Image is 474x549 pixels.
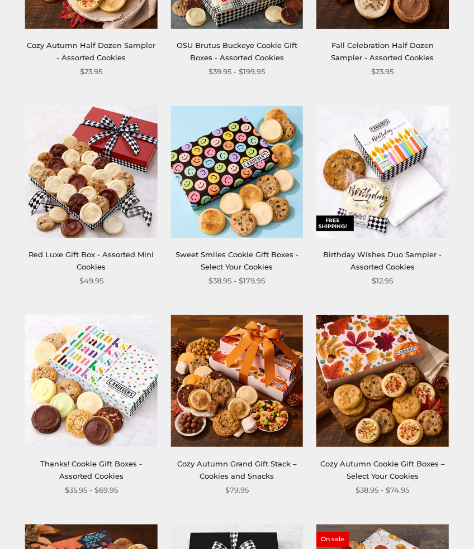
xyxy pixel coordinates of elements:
[80,66,102,78] span: $23.95
[225,484,249,496] span: $79.95
[177,459,297,480] a: Cozy Autumn Grand Gift Stack – Cookies and Snacks
[29,250,154,271] a: Red Luxe Gift Box - Assorted Mini Cookies
[316,315,449,447] img: Cozy Autumn Cookie Gift Boxes – Select Your Cookies
[355,484,409,496] span: $38.95 - $74.95
[25,106,158,238] img: Red Luxe Gift Box - Assorted Mini Cookies
[208,66,265,78] span: $39.95 - $199.95
[331,41,434,61] a: Fall Celebration Half Dozen Sampler - Assorted Cookies
[177,41,297,61] a: OSU Brutus Buckeye Cookie Gift Boxes - Assorted Cookies
[79,275,103,287] span: $49.95
[372,275,393,287] span: $12.95
[25,315,158,447] img: Thanks! Cookie Gift Boxes - Assorted Cookies
[27,41,155,61] a: Cozy Autumn Half Dozen Sampler - Assorted Cookies
[371,66,394,78] span: $23.95
[65,484,118,496] span: $35.95 - $69.95
[320,459,445,480] a: Cozy Autumn Cookie Gift Boxes – Select Your Cookies
[171,106,304,238] img: Sweet Smiles Cookie Gift Boxes - Select Your Cookies
[323,250,442,271] a: Birthday Wishes Duo Sampler - Assorted Cookies
[171,315,304,447] img: Cozy Autumn Grand Gift Stack – Cookies and Snacks
[316,106,449,238] img: Birthday Wishes Duo Sampler - Assorted Cookies
[316,532,349,546] span: On sale
[9,507,116,540] iframe: Sign Up via Text for Offers
[40,459,142,480] a: Thanks! Cookie Gift Boxes - Assorted Cookies
[176,250,298,271] a: Sweet Smiles Cookie Gift Boxes - Select Your Cookies
[208,275,265,287] span: $38.95 - $179.95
